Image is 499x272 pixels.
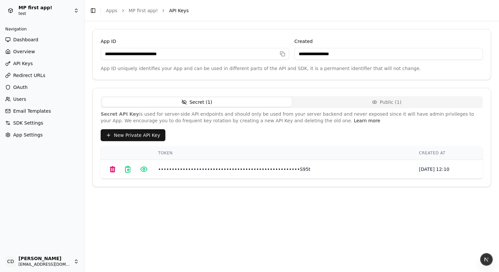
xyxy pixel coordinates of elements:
[3,118,82,128] a: SDK Settings
[3,24,82,34] div: Navigation
[13,60,33,67] span: API Keys
[3,46,82,57] a: Overview
[106,7,189,14] nav: breadcrumb
[106,8,117,13] a: Apps
[13,36,38,43] span: Dashboard
[294,39,313,44] label: Created
[292,97,482,107] button: Public ( 1 )
[13,72,45,79] span: Redirect URLs
[18,262,71,267] span: [EMAIL_ADDRESS][DOMAIN_NAME]
[13,48,35,55] span: Overview
[411,146,483,160] th: Created At
[3,3,82,19] button: MP first app!test
[101,39,116,44] label: App ID
[3,253,82,269] button: CD[PERSON_NAME][EMAIL_ADDRESS][DOMAIN_NAME]
[18,256,71,262] span: [PERSON_NAME]
[18,5,71,11] span: MP first app!
[3,94,82,104] a: Users
[150,146,411,160] th: Token
[3,130,82,140] a: App Settings
[13,120,43,126] span: SDK Settings
[13,132,43,138] span: App Settings
[169,7,188,14] span: API Keys
[3,34,82,45] a: Dashboard
[13,96,26,102] span: Users
[101,65,483,72] p: App ID uniquely identifies your App and can be used in different parts of the API and SDK, it is ...
[3,70,82,81] a: Redirect URLs
[5,256,16,267] span: CD
[101,111,483,124] div: is used for server-side API endpoints and should only be used from your server backend and never ...
[13,108,51,114] span: Email Templates
[101,129,165,141] button: New Private API Key
[3,106,82,116] a: Email Templates
[158,166,403,173] div: ••••••••••••••••••••••••••••••••••••••••••••••••••••S95t
[102,97,292,107] button: Secret ( 1 )
[129,7,158,14] a: MP first app!
[18,11,71,16] span: test
[101,111,139,117] span: Secret API Key
[13,84,28,91] span: OAuth
[354,118,380,123] a: Learn more
[3,58,82,69] a: API Keys
[419,166,449,173] div: [DATE] 12:10
[3,82,82,93] a: OAuth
